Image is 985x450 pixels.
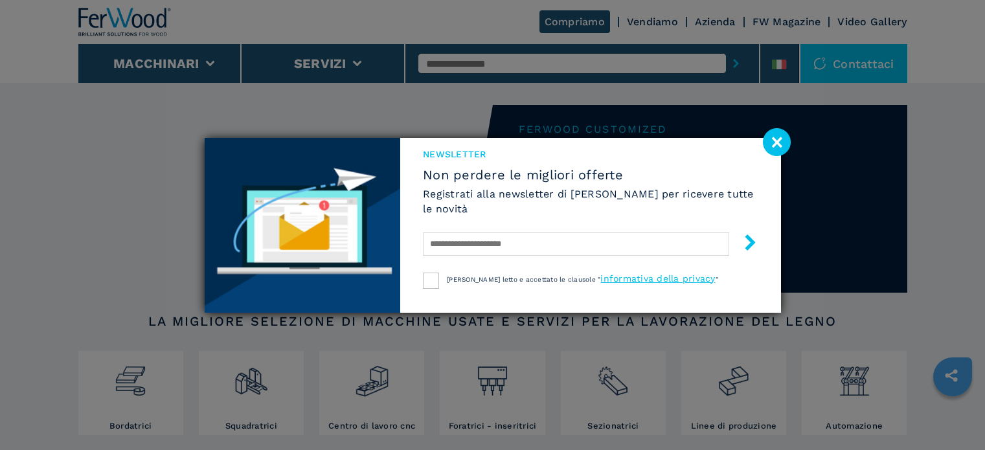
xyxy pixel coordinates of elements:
[423,167,758,183] span: Non perdere le migliori offerte
[729,229,758,260] button: submit-button
[205,138,401,313] img: Newsletter image
[423,148,758,161] span: NEWSLETTER
[447,276,600,283] span: [PERSON_NAME] letto e accettato le clausole "
[716,276,718,283] span: "
[423,186,758,216] h6: Registrati alla newsletter di [PERSON_NAME] per ricevere tutte le novità
[600,273,715,284] a: informativa della privacy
